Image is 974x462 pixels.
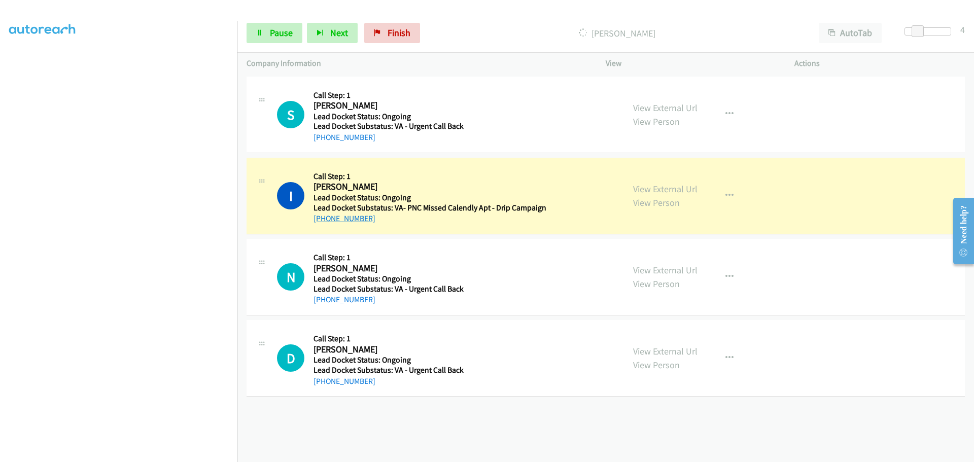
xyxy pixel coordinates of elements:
[314,171,546,182] h5: Call Step: 1
[314,376,375,386] a: [PHONE_NUMBER]
[277,344,304,372] div: The call is yet to be attempted
[277,263,304,291] div: The call is yet to be attempted
[364,23,420,43] a: Finish
[270,27,293,39] span: Pause
[314,365,543,375] h5: Lead Docket Substatus: VA - Urgent Call Back
[434,26,801,40] p: [PERSON_NAME]
[314,214,375,223] a: [PHONE_NUMBER]
[314,284,543,294] h5: Lead Docket Substatus: VA - Urgent Call Back
[277,101,304,128] h1: S
[314,121,543,131] h5: Lead Docket Substatus: VA - Urgent Call Back
[606,57,776,69] p: View
[314,334,543,344] h5: Call Step: 1
[819,23,882,43] button: AutoTab
[388,27,410,39] span: Finish
[633,359,680,371] a: View Person
[314,295,375,304] a: [PHONE_NUMBER]
[314,274,543,284] h5: Lead Docket Status: Ongoing
[277,263,304,291] h1: N
[633,102,698,114] a: View External Url
[314,355,543,365] h5: Lead Docket Status: Ongoing
[330,27,348,39] span: Next
[314,263,543,274] h2: [PERSON_NAME]
[277,182,304,209] h1: I
[945,191,974,271] iframe: Resource Center
[314,203,546,213] h5: Lead Docket Substatus: VA- PNC Missed Calendly Apt - Drip Campaign
[633,197,680,208] a: View Person
[633,278,680,290] a: View Person
[314,181,543,193] h2: [PERSON_NAME]
[307,23,358,43] button: Next
[960,23,965,37] div: 4
[314,132,375,142] a: [PHONE_NUMBER]
[633,116,680,127] a: View Person
[633,183,698,195] a: View External Url
[314,193,546,203] h5: Lead Docket Status: Ongoing
[794,57,965,69] p: Actions
[314,344,543,356] h2: [PERSON_NAME]
[247,57,587,69] p: Company Information
[314,112,543,122] h5: Lead Docket Status: Ongoing
[314,100,543,112] h2: [PERSON_NAME]
[314,253,543,263] h5: Call Step: 1
[247,23,302,43] a: Pause
[277,344,304,372] h1: D
[314,90,543,100] h5: Call Step: 1
[633,345,698,357] a: View External Url
[633,264,698,276] a: View External Url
